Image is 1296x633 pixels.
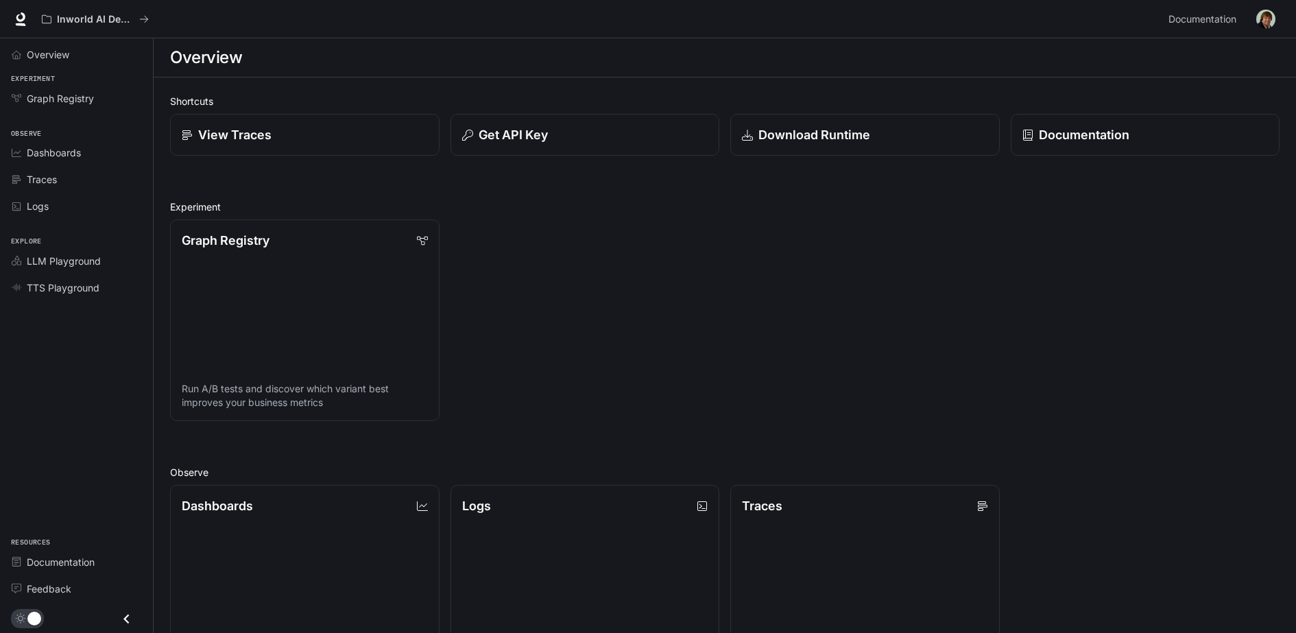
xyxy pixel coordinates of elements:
[170,94,1280,108] h2: Shortcuts
[5,141,147,165] a: Dashboards
[27,555,95,569] span: Documentation
[27,582,71,596] span: Feedback
[5,43,147,67] a: Overview
[27,145,81,160] span: Dashboards
[57,14,134,25] p: Inworld AI Demos
[27,91,94,106] span: Graph Registry
[198,126,272,144] p: View Traces
[170,200,1280,214] h2: Experiment
[1039,126,1129,144] p: Documentation
[27,610,41,625] span: Dark mode toggle
[27,172,57,187] span: Traces
[1168,11,1236,28] span: Documentation
[758,126,870,144] p: Download Runtime
[462,497,491,515] p: Logs
[479,126,548,144] p: Get API Key
[1256,10,1275,29] img: User avatar
[170,44,242,71] h1: Overview
[451,114,720,156] button: Get API Key
[170,465,1280,479] h2: Observe
[182,382,428,409] p: Run A/B tests and discover which variant best improves your business metrics
[27,199,49,213] span: Logs
[36,5,155,33] button: All workspaces
[170,114,440,156] a: View Traces
[5,577,147,601] a: Feedback
[5,276,147,300] a: TTS Playground
[1011,114,1280,156] a: Documentation
[27,254,101,268] span: LLM Playground
[1163,5,1247,33] a: Documentation
[5,550,147,574] a: Documentation
[5,249,147,273] a: LLM Playground
[1252,5,1280,33] button: User avatar
[27,280,99,295] span: TTS Playground
[182,231,269,250] p: Graph Registry
[742,497,782,515] p: Traces
[730,114,1000,156] a: Download Runtime
[5,86,147,110] a: Graph Registry
[182,497,253,515] p: Dashboards
[27,47,69,62] span: Overview
[111,605,142,633] button: Close drawer
[5,167,147,191] a: Traces
[170,219,440,421] a: Graph RegistryRun A/B tests and discover which variant best improves your business metrics
[5,194,147,218] a: Logs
